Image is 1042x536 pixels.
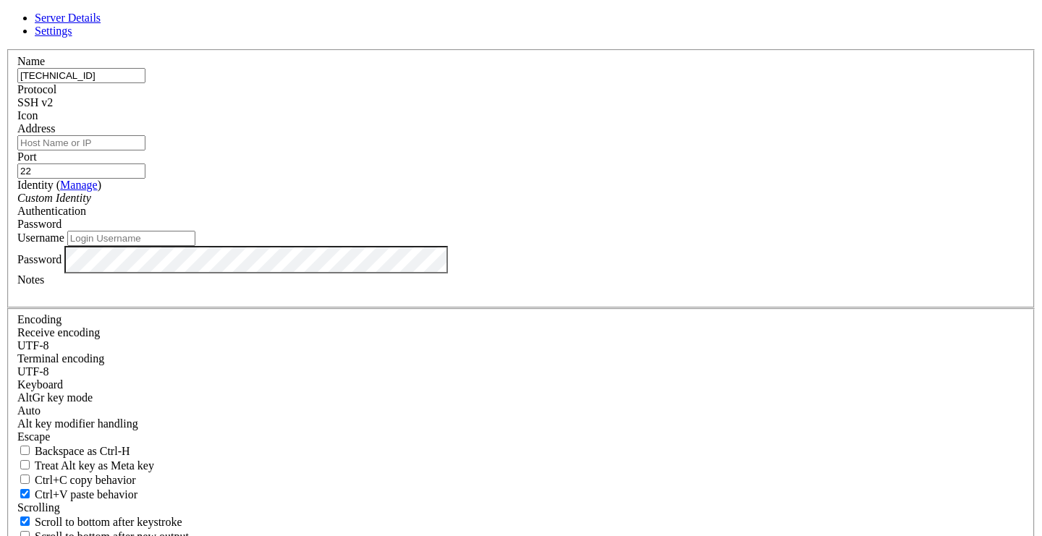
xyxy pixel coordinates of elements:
[35,12,101,24] a: Server Details
[17,179,101,191] label: Identity
[17,231,64,244] label: Username
[17,192,91,204] i: Custom Identity
[17,488,137,501] label: Ctrl+V pastes if true, sends ^V to host if false. Ctrl+Shift+V sends ^V to host if true, pastes i...
[35,459,154,472] span: Treat Alt key as Meta key
[17,122,55,135] label: Address
[17,109,38,122] label: Icon
[17,352,104,365] label: The default terminal encoding. ISO-2022 enables character map translations (like graphics maps). ...
[17,339,1025,352] div: UTF-8
[17,326,100,339] label: Set the expected encoding for data received from the host. If the encodings do not match, visual ...
[20,446,30,455] input: Backspace as Ctrl-H
[17,96,1025,109] div: SSH v2
[17,474,136,486] label: Ctrl-C copies if true, send ^C to host if false. Ctrl-Shift-C sends ^C to host if true, copies if...
[17,163,145,179] input: Port Number
[17,150,37,163] label: Port
[17,516,182,528] label: Whether to scroll to the bottom on any keystroke.
[20,460,30,469] input: Treat Alt key as Meta key
[20,489,30,498] input: Ctrl+V paste behavior
[35,488,137,501] span: Ctrl+V paste behavior
[17,404,1025,417] div: Auto
[17,378,63,391] label: Keyboard
[17,445,130,457] label: If true, the backspace should send BS ('\x08', aka ^H). Otherwise the backspace key should send '...
[17,218,62,230] span: Password
[67,231,195,246] input: Login Username
[17,391,93,404] label: Set the expected encoding for data received from the host. If the encodings do not match, visual ...
[20,516,30,526] input: Scroll to bottom after keystroke
[20,475,30,484] input: Ctrl+C copy behavior
[17,365,1025,378] div: UTF-8
[17,252,62,265] label: Password
[60,179,98,191] a: Manage
[17,96,53,109] span: SSH v2
[17,273,44,286] label: Notes
[17,339,49,352] span: UTF-8
[17,192,1025,205] div: Custom Identity
[35,516,182,528] span: Scroll to bottom after keystroke
[17,417,138,430] label: Controls how the Alt key is handled. Escape: Send an ESC prefix. 8-Bit: Add 128 to the typed char...
[17,68,145,83] input: Server Name
[17,218,1025,231] div: Password
[17,430,1025,443] div: Escape
[17,404,41,417] span: Auto
[35,25,72,37] a: Settings
[17,365,49,378] span: UTF-8
[56,179,101,191] span: ( )
[17,205,86,217] label: Authentication
[35,474,136,486] span: Ctrl+C copy behavior
[17,135,145,150] input: Host Name or IP
[17,501,60,514] label: Scrolling
[17,55,45,67] label: Name
[17,83,56,95] label: Protocol
[35,445,130,457] span: Backspace as Ctrl-H
[17,313,62,326] label: Encoding
[17,430,50,443] span: Escape
[17,459,154,472] label: Whether the Alt key acts as a Meta key or as a distinct Alt key.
